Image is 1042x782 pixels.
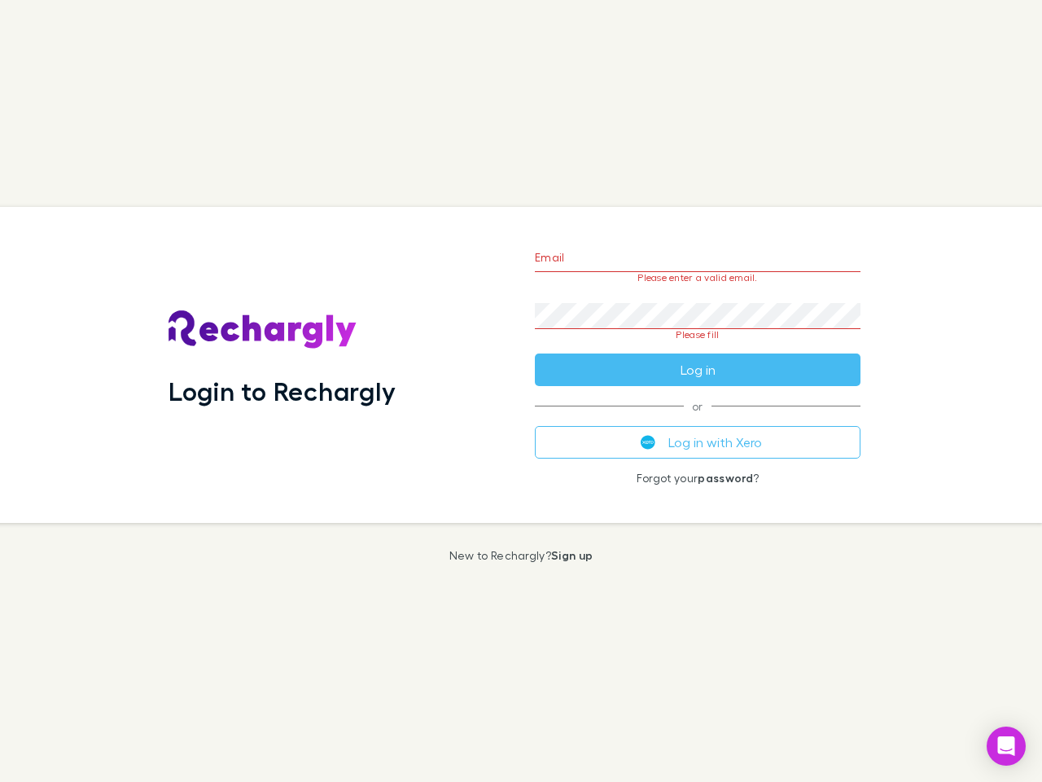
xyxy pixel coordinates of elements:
p: Please fill [535,329,860,340]
p: Please enter a valid email. [535,272,860,283]
a: password [698,471,753,485]
p: Forgot your ? [535,472,860,485]
button: Log in with Xero [535,426,860,459]
h1: Login to Rechargly [169,376,396,406]
img: Xero's logo [641,435,655,450]
p: New to Rechargly? [449,549,593,562]
a: Sign up [551,548,593,562]
span: or [535,406,860,406]
div: Open Intercom Messenger [987,727,1026,766]
img: Rechargly's Logo [169,310,357,349]
button: Log in [535,354,860,386]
